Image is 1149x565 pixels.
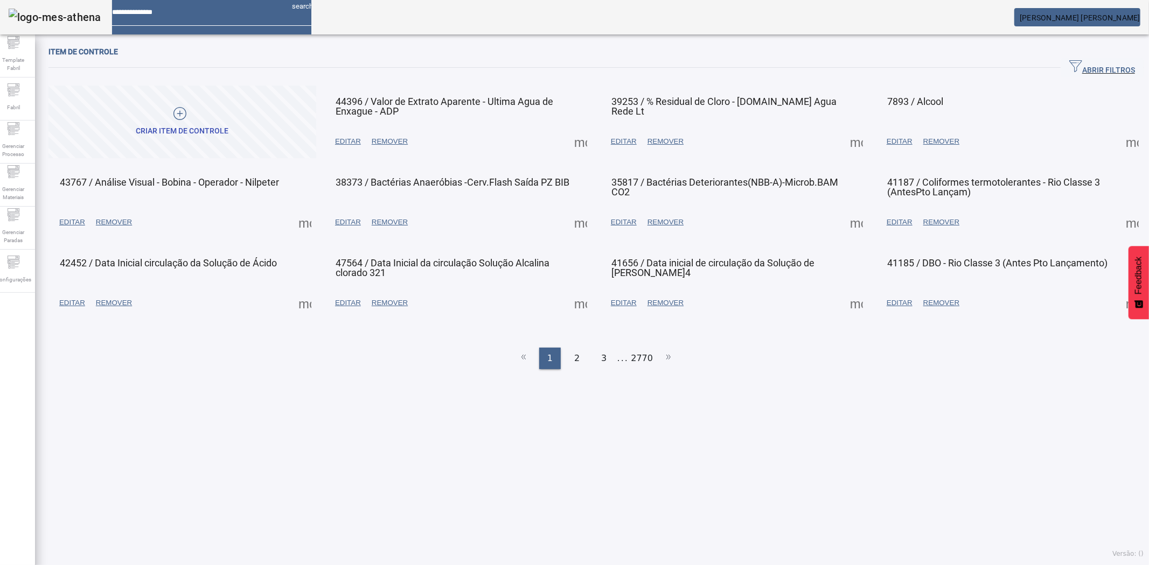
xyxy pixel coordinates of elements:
span: ABRIR FILTROS [1069,60,1135,76]
span: REMOVER [372,136,408,147]
button: REMOVER [642,132,689,151]
li: 2770 [631,348,653,369]
span: EDITAR [335,217,361,228]
span: REMOVER [96,217,132,228]
span: 2 [574,352,580,365]
li: ... [617,348,628,369]
button: Mais [295,293,315,313]
button: EDITAR [54,213,90,232]
button: REMOVER [90,213,137,232]
span: [PERSON_NAME] [PERSON_NAME] [1020,13,1140,22]
span: 42452 / Data Inicial circulação da Solução de Ácido [60,257,277,269]
button: REMOVER [642,293,689,313]
span: REMOVER [96,298,132,308]
button: ABRIR FILTROS [1061,58,1144,77]
button: Mais [847,132,866,151]
button: EDITAR [54,293,90,313]
button: EDITAR [881,132,918,151]
button: REMOVER [366,132,413,151]
span: REMOVER [647,298,684,308]
button: REMOVER [642,213,689,232]
button: Mais [571,132,590,151]
button: Mais [295,213,315,232]
button: Feedback - Mostrar pesquisa [1129,246,1149,319]
span: Fabril [4,100,23,115]
span: EDITAR [887,298,913,308]
button: EDITAR [605,132,642,151]
span: Item de controle [48,47,118,56]
span: EDITAR [611,136,637,147]
button: EDITAR [881,213,918,232]
span: EDITAR [335,298,361,308]
span: REMOVER [923,136,959,147]
button: Mais [1123,213,1142,232]
button: EDITAR [330,213,366,232]
span: EDITAR [59,217,85,228]
span: 43767 / Análise Visual - Bobina - Operador - Nilpeter [60,176,279,188]
span: 7893 / Alcool [887,96,943,107]
span: REMOVER [647,217,684,228]
button: EDITAR [330,293,366,313]
span: Feedback [1134,257,1144,294]
button: EDITAR [605,213,642,232]
button: Criar item de controle [48,86,316,158]
button: Mais [1123,132,1142,151]
button: EDITAR [881,293,918,313]
button: REMOVER [918,293,965,313]
span: EDITAR [887,136,913,147]
button: Mais [571,293,590,313]
span: EDITAR [59,298,85,308]
span: REMOVER [372,217,408,228]
span: EDITAR [887,217,913,228]
button: REMOVER [90,293,137,313]
button: Mais [571,213,590,232]
span: 3 [601,352,607,365]
button: REMOVER [918,132,965,151]
button: REMOVER [366,213,413,232]
span: REMOVER [923,217,959,228]
span: 41187 / Coliformes termotolerantes - Rio Classe 3 (AntesPto Lançam) [887,176,1100,197]
button: Mais [847,213,866,232]
button: EDITAR [605,293,642,313]
span: 44396 / Valor de Extrato Aparente - Ultima Agua de Enxague - ADP [336,96,553,117]
button: EDITAR [330,132,366,151]
span: Versão: () [1112,550,1144,557]
img: logo-mes-athena [9,9,101,26]
span: REMOVER [372,298,408,308]
span: 41656 / Data inicial de circulação da Solução de [PERSON_NAME]4 [611,257,814,278]
span: REMOVER [647,136,684,147]
div: Criar item de controle [136,126,229,137]
button: REMOVER [918,213,965,232]
button: Mais [847,293,866,313]
span: 35817 / Bactérias Deteriorantes(NBB-A)-Microb.BAM CO2 [611,176,838,197]
button: Mais [1123,293,1142,313]
span: EDITAR [611,217,637,228]
span: 41185 / DBO - Rio Classe 3 (Antes Pto Lançamento) [887,257,1108,269]
span: 38373 / Bactérias Anaeróbias -Cerv.Flash Saída PZ BIB [336,176,569,188]
span: REMOVER [923,298,959,308]
button: REMOVER [366,293,413,313]
span: 47564 / Data Inicial da circulação Solução Alcalina clorado 321 [336,257,549,278]
span: EDITAR [335,136,361,147]
span: 39253 / % Residual de Cloro - [DOMAIN_NAME] Agua Rede Lt [611,96,837,117]
span: EDITAR [611,298,637,308]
